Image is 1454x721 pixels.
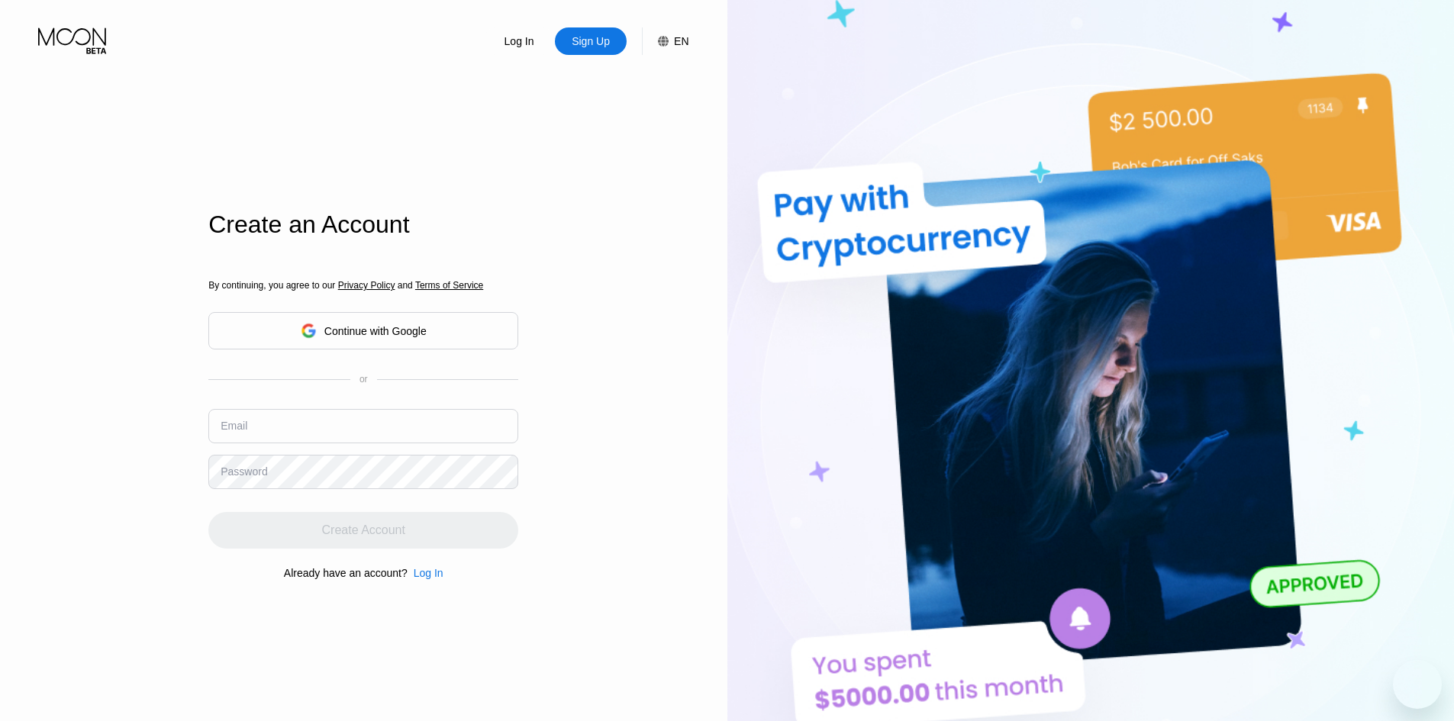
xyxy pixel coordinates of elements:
div: Already have an account? [284,567,408,579]
iframe: Button to launch messaging window [1393,660,1442,709]
span: Privacy Policy [338,280,395,291]
div: or [359,374,368,385]
span: Terms of Service [415,280,483,291]
div: Log In [414,567,443,579]
div: Continue with Google [208,312,518,349]
div: EN [642,27,688,55]
div: Log In [503,34,536,49]
div: Continue with Google [324,325,427,337]
div: Sign Up [570,34,611,49]
div: Create an Account [208,211,518,239]
div: Password [221,465,267,478]
div: Email [221,420,247,432]
span: and [395,280,415,291]
div: Log In [483,27,555,55]
div: Sign Up [555,27,627,55]
div: Log In [408,567,443,579]
div: By continuing, you agree to our [208,280,518,291]
div: EN [674,35,688,47]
